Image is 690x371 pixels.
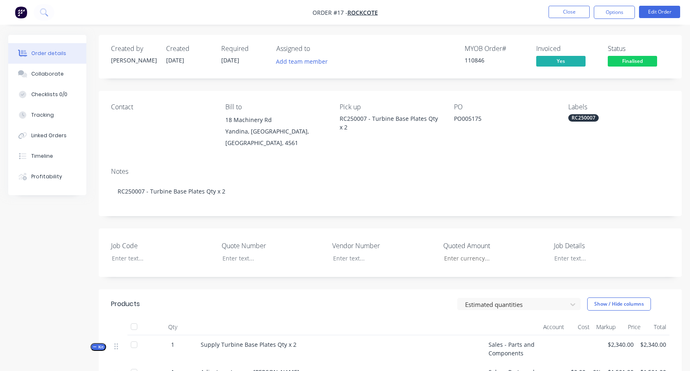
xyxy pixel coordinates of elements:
[593,319,619,335] div: Markup
[166,45,211,53] div: Created
[111,168,669,175] div: Notes
[443,241,546,251] label: Quoted Amount
[465,56,526,65] div: 110846
[221,45,266,53] div: Required
[31,132,67,139] div: Linked Orders
[31,173,62,180] div: Profitability
[93,344,104,350] span: Kit
[465,45,526,53] div: MYOB Order #
[31,70,64,78] div: Collaborate
[221,56,239,64] span: [DATE]
[332,241,435,251] label: Vendor Number
[608,340,634,349] span: $2,340.00
[554,241,657,251] label: Job Details
[568,103,669,111] div: Labels
[31,152,53,160] div: Timeline
[90,343,106,351] button: Kit
[111,45,156,53] div: Created by
[225,114,326,149] div: 18 Machinery RdYandina, [GEOGRAPHIC_DATA], [GEOGRAPHIC_DATA], 4561
[111,56,156,65] div: [PERSON_NAME]
[536,45,598,53] div: Invoiced
[8,84,86,105] button: Checklists 0/0
[640,340,666,349] span: $2,340.00
[166,56,184,64] span: [DATE]
[608,56,657,68] button: Finalised
[225,114,326,126] div: 18 Machinery Rd
[313,9,347,16] span: Order #17 -
[222,241,324,251] label: Quote Number
[111,299,140,309] div: Products
[587,297,651,311] button: Show / Hide columns
[567,319,593,335] div: Cost
[8,105,86,125] button: Tracking
[31,91,67,98] div: Checklists 0/0
[31,111,54,119] div: Tracking
[594,6,635,19] button: Options
[8,64,86,84] button: Collaborate
[8,166,86,187] button: Profitability
[111,179,669,204] div: RC250007 - Turbine Base Plates Qty x 2
[225,103,326,111] div: Bill to
[454,114,555,126] div: PO005175
[485,335,567,363] div: Sales - Parts and Components
[608,56,657,66] span: Finalised
[276,45,359,53] div: Assigned to
[15,6,27,18] img: Factory
[568,114,599,122] div: RC250007
[276,56,332,67] button: Add team member
[619,319,644,335] div: Price
[225,126,326,149] div: Yandina, [GEOGRAPHIC_DATA], [GEOGRAPHIC_DATA], 4561
[639,6,680,18] button: Edit Order
[644,319,669,335] div: Total
[536,56,586,66] span: Yes
[148,319,197,335] div: Qty
[171,340,174,349] span: 1
[8,43,86,64] button: Order details
[549,6,590,18] button: Close
[485,319,567,335] div: Account
[31,50,66,57] div: Order details
[272,56,332,67] button: Add team member
[201,341,296,348] span: Supply Turbine Base Plates Qty x 2
[437,252,546,265] input: Enter currency...
[454,103,555,111] div: PO
[111,241,214,251] label: Job Code
[340,103,441,111] div: Pick up
[8,146,86,166] button: Timeline
[608,45,669,53] div: Status
[340,114,441,131] div: RC250007 - Turbine Base Plates Qty x 2
[111,103,212,111] div: Contact
[8,125,86,146] button: Linked Orders
[347,9,378,16] a: ROCKCOTE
